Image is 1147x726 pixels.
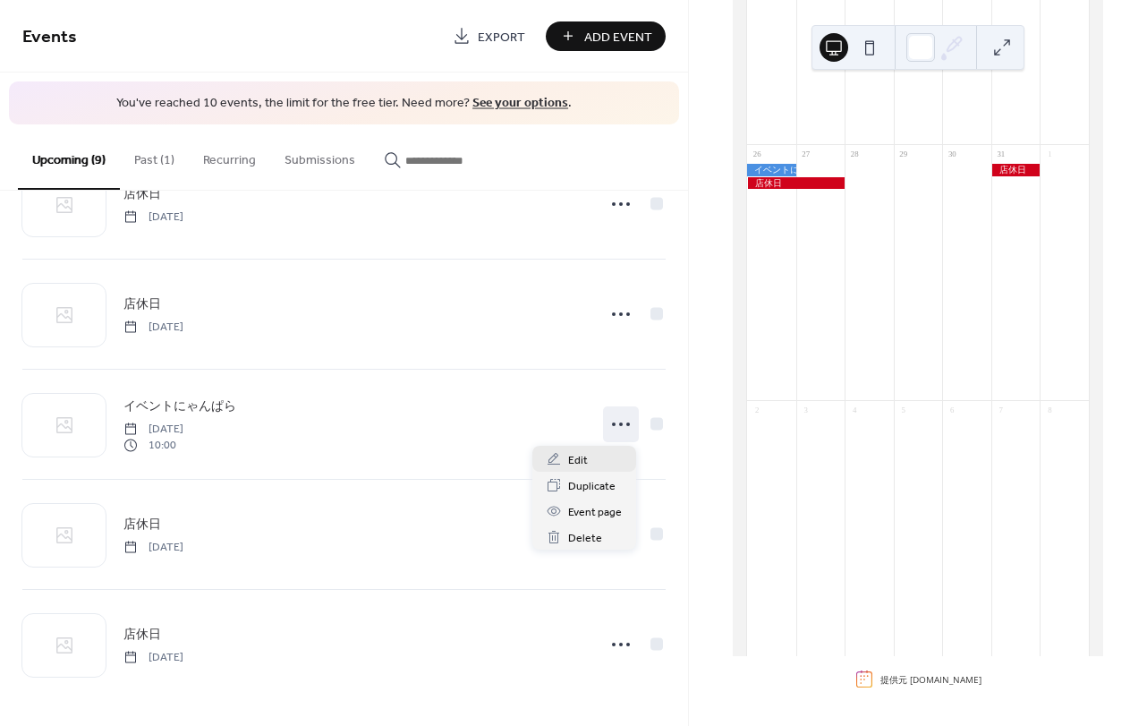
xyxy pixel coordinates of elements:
[123,539,183,555] span: [DATE]
[123,649,183,665] span: [DATE]
[27,95,661,113] span: You've reached 10 events, the limit for the free tier. Need more? .
[123,184,161,204] a: 店休日
[472,91,568,115] a: See your options
[123,515,161,534] span: 店休日
[123,184,161,203] span: 店休日
[123,396,236,416] a: イベントにゃんぱら
[123,319,183,335] span: [DATE]
[910,672,981,685] a: [DOMAIN_NAME]
[123,421,183,437] span: [DATE]
[123,438,183,454] span: 10:00
[801,149,811,159] div: 27
[189,124,270,188] button: Recurring
[123,514,161,534] a: 店休日
[1044,405,1055,415] div: 8
[752,405,762,415] div: 2
[991,164,1041,175] div: 店休日
[123,625,161,644] span: 店休日
[747,164,796,175] div: イベントにゃんぱら
[123,397,236,415] span: イベントにゃんぱら
[120,124,189,188] button: Past (1)
[123,294,161,314] a: 店休日
[22,20,77,55] span: Events
[439,21,539,51] a: Export
[849,149,860,159] div: 28
[478,28,525,47] span: Export
[947,149,957,159] div: 30
[568,503,622,522] span: Event page
[880,672,981,686] div: 提供元
[849,405,860,415] div: 4
[947,405,957,415] div: 6
[568,529,602,548] span: Delete
[898,405,909,415] div: 5
[123,624,161,645] a: 店休日
[568,477,616,496] span: Duplicate
[747,177,845,189] div: 店休日
[270,124,370,188] button: Submissions
[996,405,1007,415] div: 7
[752,149,762,159] div: 26
[18,124,120,190] button: Upcoming (9)
[1044,149,1055,159] div: 1
[123,209,183,225] span: [DATE]
[898,149,909,159] div: 29
[996,149,1007,159] div: 31
[801,405,811,415] div: 3
[123,295,161,313] span: 店休日
[568,451,588,470] span: Edit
